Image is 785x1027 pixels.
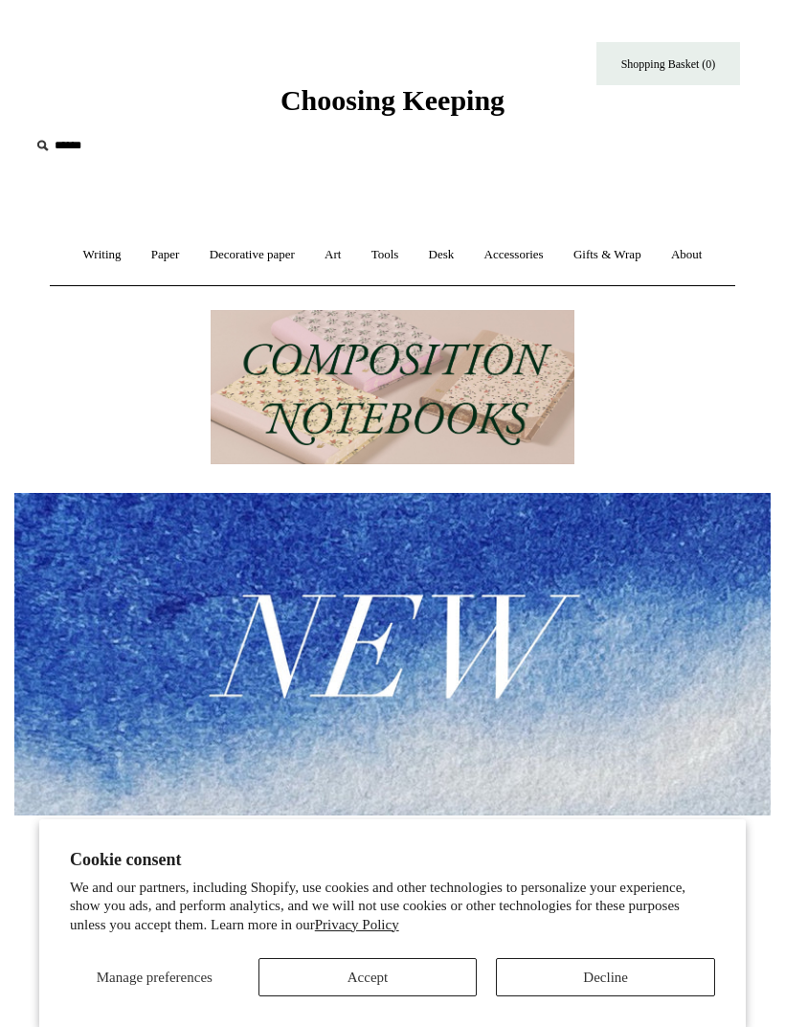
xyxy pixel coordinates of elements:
h2: Cookie consent [70,850,715,870]
a: Privacy Policy [315,917,399,932]
a: Gifts & Wrap [560,230,655,280]
a: Desk [415,230,468,280]
a: Shopping Basket (0) [596,42,740,85]
button: Manage preferences [70,958,239,996]
button: Accept [258,958,478,996]
a: Paper [138,230,193,280]
img: New.jpg__PID:f73bdf93-380a-4a35-bcfe-7823039498e1 [14,493,771,815]
button: Decline [496,958,715,996]
a: Decorative paper [196,230,308,280]
p: We and our partners, including Shopify, use cookies and other technologies to personalize your ex... [70,879,715,935]
span: Choosing Keeping [280,84,505,116]
a: Choosing Keeping [280,100,505,113]
a: Art [311,230,354,280]
a: Writing [70,230,135,280]
a: Accessories [471,230,557,280]
span: Manage preferences [97,970,213,985]
a: Tools [358,230,413,280]
a: About [658,230,716,280]
img: 202302 Composition ledgers.jpg__PID:69722ee6-fa44-49dd-a067-31375e5d54ec [211,310,574,465]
